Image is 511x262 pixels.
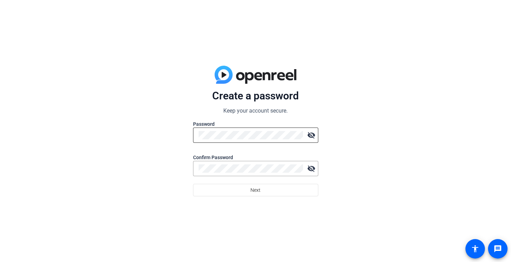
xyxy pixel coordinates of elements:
mat-icon: visibility_off [304,162,318,175]
p: Keep your account secure. [193,107,318,115]
button: Next [193,184,318,196]
p: Create a password [193,89,318,103]
img: blue-gradient.svg [215,66,296,84]
span: Next [250,183,261,197]
mat-icon: accessibility [471,245,479,253]
label: Password [193,121,318,128]
mat-icon: visibility_off [304,128,318,142]
mat-icon: message [494,245,502,253]
label: Confirm Password [193,154,318,161]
